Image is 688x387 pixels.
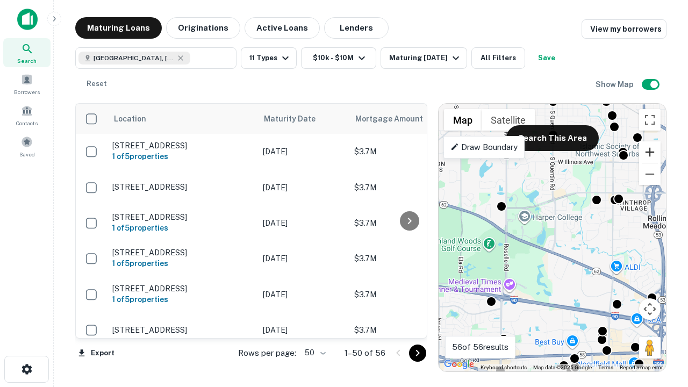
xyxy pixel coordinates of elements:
h6: 1 of 5 properties [112,150,252,162]
p: $3.7M [354,217,462,229]
p: [STREET_ADDRESS] [112,141,252,150]
a: Saved [3,132,51,161]
p: $3.7M [354,146,462,157]
span: Borrowers [14,88,40,96]
button: Lenders [324,17,389,39]
span: Search [17,56,37,65]
p: [DATE] [263,324,343,336]
h6: 1 of 5 properties [112,257,252,269]
p: $3.7M [354,324,462,336]
div: Maturing [DATE] [389,52,462,64]
div: 0 0 [439,104,666,371]
span: Contacts [16,119,38,127]
a: Contacts [3,101,51,130]
p: 1–50 of 56 [345,347,385,360]
p: [STREET_ADDRESS] [112,182,252,192]
a: Borrowers [3,69,51,98]
button: Show street map [444,109,482,131]
p: [DATE] [263,289,343,300]
h6: 1 of 5 properties [112,293,252,305]
a: Terms (opens in new tab) [598,364,613,370]
p: Rows per page: [238,347,296,360]
button: Zoom out [639,163,661,185]
p: [STREET_ADDRESS] [112,325,252,335]
button: Show satellite imagery [482,109,535,131]
p: [DATE] [263,253,343,264]
iframe: Chat Widget [634,301,688,353]
p: [DATE] [263,217,343,229]
button: $10k - $10M [301,47,376,69]
a: Search [3,38,51,67]
p: [STREET_ADDRESS] [112,248,252,257]
div: 50 [300,345,327,361]
button: Search This Area [506,125,599,151]
button: Export [75,345,117,361]
button: Keyboard shortcuts [481,364,527,371]
button: Save your search to get updates of matches that match your search criteria. [529,47,564,69]
p: 56 of 56 results [452,341,508,354]
h6: Show Map [596,78,635,90]
a: Report a map error [620,364,663,370]
a: Open this area in Google Maps (opens a new window) [441,357,477,371]
button: Originations [166,17,240,39]
button: Go to next page [409,345,426,362]
button: Zoom in [639,141,661,163]
p: $3.7M [354,182,462,193]
button: Maturing Loans [75,17,162,39]
button: 11 Types [241,47,297,69]
button: Map camera controls [639,298,661,320]
img: capitalize-icon.png [17,9,38,30]
button: Reset [80,73,114,95]
th: Mortgage Amount [349,104,467,134]
span: Map data ©2025 Google [533,364,592,370]
th: Location [107,104,257,134]
button: Maturing [DATE] [381,47,467,69]
p: [STREET_ADDRESS] [112,284,252,293]
th: Maturity Date [257,104,349,134]
p: $3.7M [354,253,462,264]
p: [DATE] [263,146,343,157]
button: All Filters [471,47,525,69]
span: Maturity Date [264,112,329,125]
h6: 1 of 5 properties [112,222,252,234]
span: Saved [19,150,35,159]
p: Draw Boundary [450,141,518,154]
span: Location [113,112,146,125]
p: [DATE] [263,182,343,193]
button: Active Loans [245,17,320,39]
p: [STREET_ADDRESS] [112,212,252,222]
button: Toggle fullscreen view [639,109,661,131]
img: Google [441,357,477,371]
p: $3.7M [354,289,462,300]
span: Mortgage Amount [355,112,437,125]
span: [GEOGRAPHIC_DATA], [GEOGRAPHIC_DATA] [94,53,174,63]
a: View my borrowers [582,19,666,39]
